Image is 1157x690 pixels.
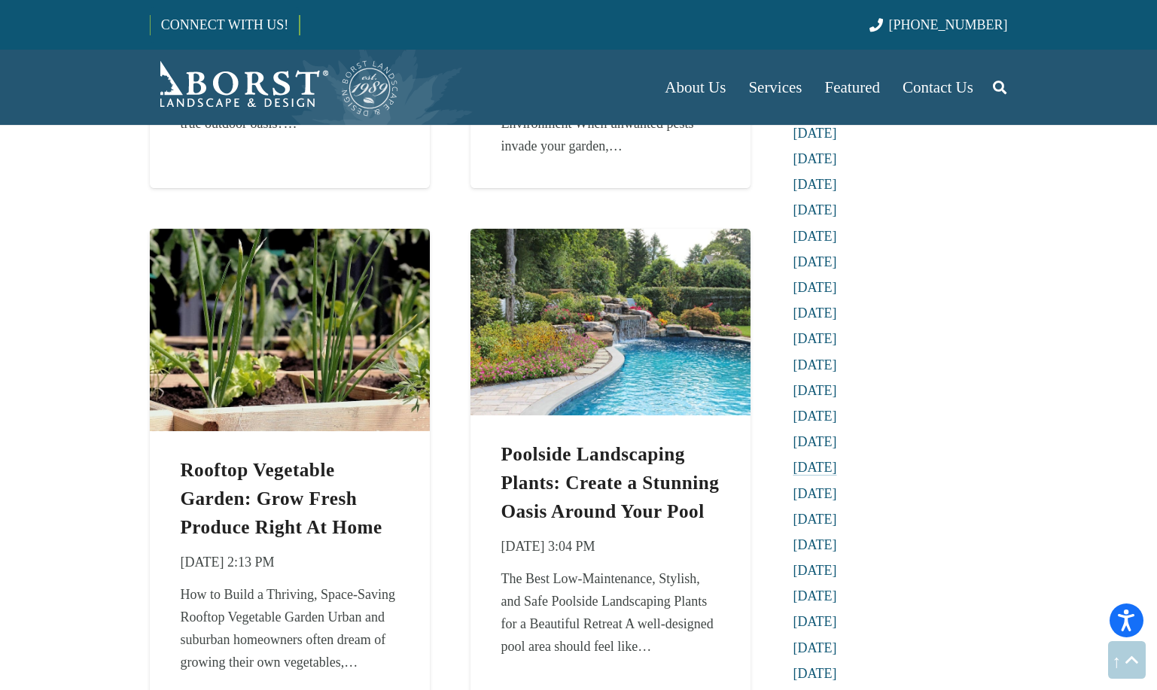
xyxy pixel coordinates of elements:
a: Poolside Landscaping Plants: Create a Stunning Oasis Around Your Pool [501,444,719,521]
a: [PHONE_NUMBER] [869,17,1007,32]
a: [DATE] [793,202,837,217]
a: [DATE] [793,588,837,603]
a: [DATE] [793,254,837,269]
a: Rooftop Vegetable Garden: Grow Fresh Produce Right At Home [150,233,430,248]
a: [DATE] [793,486,837,501]
a: [DATE] [793,383,837,398]
a: [DATE] [793,331,837,346]
a: [DATE] [793,537,837,552]
a: Services [737,50,813,125]
span: Services [748,78,802,96]
span: [PHONE_NUMBER] [889,17,1008,32]
img: Whether you're looking to enhance privacy, add shade, or create a lush resort-style vibe, choosin... [470,229,751,415]
a: Search [985,68,1015,106]
span: Featured [825,78,880,96]
a: Contact Us [891,50,985,125]
div: The Best Low-Maintenance, Stylish, and Safe Poolside Landscaping Plants for a Beautiful Retreat A... [501,567,719,658]
a: [DATE] [793,666,837,681]
a: [DATE] [793,460,837,475]
a: Featured [814,50,891,125]
a: [DATE] [793,126,837,141]
a: [DATE] [793,305,837,321]
a: Rooftop Vegetable Garden: Grow Fresh Produce Right At Home [180,460,382,537]
time: 13 July 2025 at 14:13:08 America/New_York [180,551,274,573]
a: [DATE] [793,614,837,629]
a: [DATE] [793,563,837,578]
a: [DATE] [793,357,837,372]
img: A rooftop vegetable garden is a smart, sustainable way to grow your own food—without sacrificing ... [150,229,430,431]
a: [DATE] [793,177,837,192]
div: How to Build a Thriving, Space-Saving Rooftop Vegetable Garden Urban and suburban homeowners ofte... [180,583,398,673]
a: [DATE] [793,640,837,655]
a: [DATE] [793,512,837,527]
a: [DATE] [793,229,837,244]
a: [DATE] [793,151,837,166]
a: CONNECT WITH US! [151,7,299,43]
a: Borst-Logo [150,57,400,117]
a: Poolside Landscaping Plants: Create a Stunning Oasis Around Your Pool [470,233,751,248]
a: [DATE] [793,434,837,449]
span: Contact Us [903,78,973,96]
a: About Us [653,50,737,125]
a: [DATE] [793,280,837,295]
span: About Us [665,78,726,96]
a: [DATE] [793,409,837,424]
a: Back to top [1108,641,1146,679]
time: 10 July 2025 at 15:04:44 America/New_York [501,535,595,558]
